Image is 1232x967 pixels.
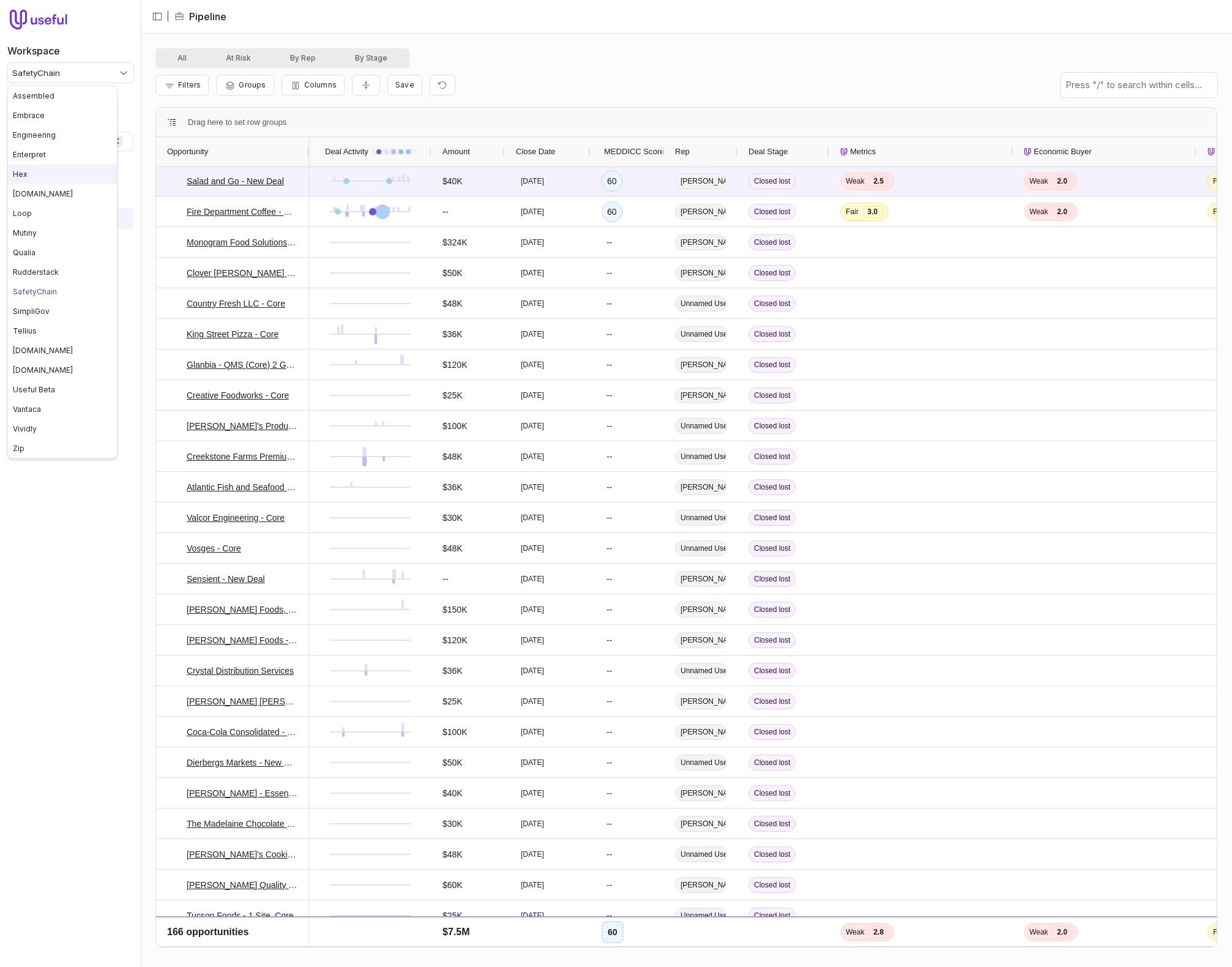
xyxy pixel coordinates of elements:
span: Vantaca [13,405,41,414]
span: Zip [13,444,24,453]
span: Qualia [13,248,35,257]
span: [DOMAIN_NAME] [13,189,73,198]
span: Loop [13,209,32,218]
span: SafetyChain [13,287,57,296]
span: Vividly [13,424,37,433]
span: Hex [13,170,28,179]
span: Tellius [13,326,37,335]
span: Mutiny [13,228,37,237]
span: Embrace [13,111,45,120]
span: Enterpret [13,150,46,159]
span: Assembled [13,91,54,100]
span: Useful Beta [13,385,55,394]
span: [DOMAIN_NAME] [13,365,73,375]
span: SimpliGov [13,307,50,316]
span: [DOMAIN_NAME] [13,346,73,355]
span: Rudderstack [13,267,59,277]
span: Engineering [13,130,56,140]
